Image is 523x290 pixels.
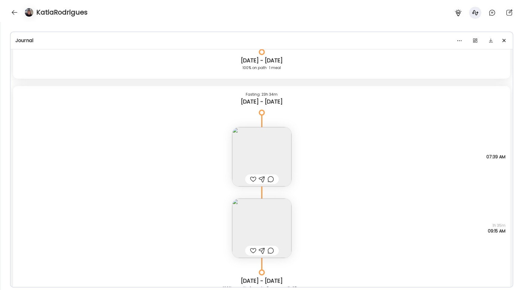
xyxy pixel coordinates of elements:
[488,228,505,234] span: 09:15 AM
[18,98,505,105] div: [DATE] - [DATE]
[232,199,291,258] img: images%2Fy93yFRdxyafWK7eBL0pEt0KbuLz2%2F2xjwG2ddg6giQhBNZgFJ%2FLnbAvgs8UU9Pd26Y6VwO_240
[36,8,87,17] h4: KatiaRodrigues
[18,57,505,64] div: [DATE] - [DATE]
[25,8,33,17] img: avatars%2Fy93yFRdxyafWK7eBL0pEt0KbuLz2
[486,154,505,160] span: 07:39 AM
[15,37,508,44] div: Journal
[488,223,505,228] span: 1h 35m
[232,127,291,186] img: images%2Fy93yFRdxyafWK7eBL0pEt0KbuLz2%2FUQS6tjoyapkO06ps5clT%2FzAYBd8TSSCFodcxngkZ4_240
[18,277,505,285] div: [DATE] - [DATE]
[18,91,505,98] div: Fasting: 23h 34m
[18,64,505,71] div: 100% on path · 1 meal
